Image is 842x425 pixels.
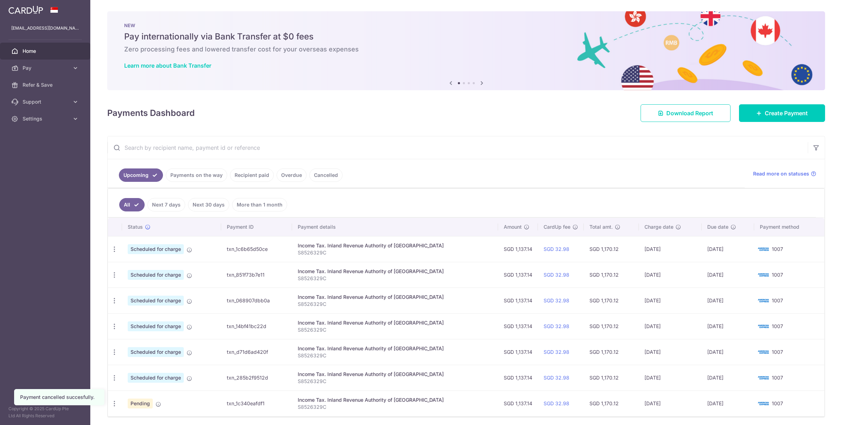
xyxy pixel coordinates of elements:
[298,371,492,378] div: Income Tax. Inland Revenue Authority of [GEOGRAPHIC_DATA]
[221,339,292,365] td: txn_d71d6ad420f
[702,365,754,390] td: [DATE]
[498,288,538,313] td: SGD 1,137.14
[639,313,702,339] td: [DATE]
[707,223,728,230] span: Due date
[639,288,702,313] td: [DATE]
[584,288,639,313] td: SGD 1,170.12
[702,313,754,339] td: [DATE]
[107,107,195,119] h4: Payments Dashboard
[584,313,639,339] td: SGD 1,170.12
[544,375,569,381] a: SGD 32.98
[128,270,184,280] span: Scheduled for charge
[702,288,754,313] td: [DATE]
[298,301,492,308] p: S8526329C
[702,236,754,262] td: [DATE]
[232,198,287,211] a: More than 1 month
[584,390,639,416] td: SGD 1,170.12
[221,288,292,313] td: txn_068907dbb0a
[641,104,731,122] a: Download Report
[644,223,673,230] span: Charge date
[756,374,770,382] img: Bank Card
[298,326,492,333] p: S8526329C
[23,64,69,72] span: Pay
[292,218,498,236] th: Payment details
[756,399,770,408] img: Bank Card
[8,6,43,14] img: CardUp
[756,245,770,253] img: Bank Card
[23,81,69,88] span: Refer & Save
[124,62,211,69] a: Learn more about Bank Transfer
[221,218,292,236] th: Payment ID
[298,275,492,282] p: S8526329C
[124,45,808,54] h6: Zero processing fees and lowered transfer cost for your overseas expenses
[753,170,809,177] span: Read more on statuses
[639,365,702,390] td: [DATE]
[772,349,783,355] span: 1007
[498,236,538,262] td: SGD 1,137.14
[298,352,492,359] p: S8526329C
[544,349,569,355] a: SGD 32.98
[128,296,184,306] span: Scheduled for charge
[639,339,702,365] td: [DATE]
[128,244,184,254] span: Scheduled for charge
[124,23,808,28] p: NEW
[544,400,569,406] a: SGD 32.98
[128,373,184,383] span: Scheduled for charge
[119,168,163,182] a: Upcoming
[772,272,783,278] span: 1007
[221,262,292,288] td: txn_851f73b7e11
[544,272,569,278] a: SGD 32.98
[584,339,639,365] td: SGD 1,170.12
[702,390,754,416] td: [DATE]
[498,339,538,365] td: SGD 1,137.14
[11,25,79,32] p: [EMAIL_ADDRESS][DOMAIN_NAME]
[23,48,69,55] span: Home
[221,390,292,416] td: txn_1c340eafdf1
[298,249,492,256] p: S8526329C
[702,262,754,288] td: [DATE]
[298,378,492,385] p: S8526329C
[298,268,492,275] div: Income Tax. Inland Revenue Authority of [GEOGRAPHIC_DATA]
[23,98,69,105] span: Support
[544,323,569,329] a: SGD 32.98
[772,400,783,406] span: 1007
[23,115,69,122] span: Settings
[639,262,702,288] td: [DATE]
[544,297,569,303] a: SGD 32.98
[298,242,492,249] div: Income Tax. Inland Revenue Authority of [GEOGRAPHIC_DATA]
[639,390,702,416] td: [DATE]
[702,339,754,365] td: [DATE]
[107,11,825,90] img: Bank transfer banner
[221,236,292,262] td: txn_1c6b65d50ce
[221,365,292,390] td: txn_285b2f9512d
[108,136,808,159] input: Search by recipient name, payment id or reference
[772,323,783,329] span: 1007
[504,223,522,230] span: Amount
[298,345,492,352] div: Income Tax. Inland Revenue Authority of [GEOGRAPHIC_DATA]
[221,313,292,339] td: txn_14bf41bc22d
[584,236,639,262] td: SGD 1,170.12
[309,168,343,182] a: Cancelled
[765,109,808,117] span: Create Payment
[230,168,274,182] a: Recipient paid
[772,375,783,381] span: 1007
[498,365,538,390] td: SGD 1,137.14
[166,168,227,182] a: Payments on the way
[188,198,229,211] a: Next 30 days
[584,262,639,288] td: SGD 1,170.12
[544,223,570,230] span: CardUp fee
[584,365,639,390] td: SGD 1,170.12
[756,271,770,279] img: Bank Card
[128,223,143,230] span: Status
[128,347,184,357] span: Scheduled for charge
[754,218,824,236] th: Payment method
[128,321,184,331] span: Scheduled for charge
[639,236,702,262] td: [DATE]
[498,262,538,288] td: SGD 1,137.14
[739,104,825,122] a: Create Payment
[147,198,185,211] a: Next 7 days
[756,296,770,305] img: Bank Card
[589,223,613,230] span: Total amt.
[753,170,816,177] a: Read more on statuses
[119,198,145,211] a: All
